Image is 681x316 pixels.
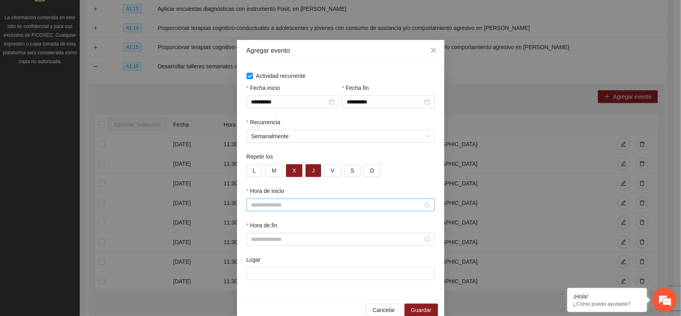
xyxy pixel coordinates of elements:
[430,47,437,54] span: close
[331,166,334,175] span: V
[46,107,110,187] span: Estamos en línea.
[247,46,435,55] div: Agregar evento
[41,41,134,51] div: Chatee con nosotros ahora
[253,72,309,80] span: Actividad recurrente
[292,166,296,175] span: X
[344,164,361,177] button: S
[247,83,280,92] label: Fecha inicio
[342,83,369,92] label: Fecha fin
[247,152,273,161] label: Repetir los
[131,4,150,23] div: Minimizar ventana de chat en vivo
[351,166,354,175] span: S
[272,166,276,175] span: M
[364,164,381,177] button: D
[423,40,444,62] button: Close
[573,301,641,307] p: ¿Cómo puedo ayudarte?
[253,166,256,175] span: L
[247,255,261,264] label: Lugar
[347,97,423,106] input: Fecha fin
[411,306,431,314] span: Guardar
[247,187,284,195] label: Hora de inicio
[306,164,321,177] button: J
[247,267,435,280] input: Lugar
[324,164,341,177] button: V
[251,130,430,142] span: Semanalmente
[4,218,152,246] textarea: Escriba su mensaje y pulse “Intro”
[251,97,327,106] input: Fecha inicio
[373,306,395,314] span: Cancelar
[247,221,278,230] label: Hora de fin
[251,201,423,209] input: Hora de inicio
[312,166,315,175] span: J
[573,293,641,300] div: ¡Hola!
[286,164,302,177] button: X
[370,166,374,175] span: D
[247,118,280,127] label: Recurrencia
[265,164,283,177] button: M
[247,164,263,177] button: L
[251,235,423,244] input: Hora de fin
